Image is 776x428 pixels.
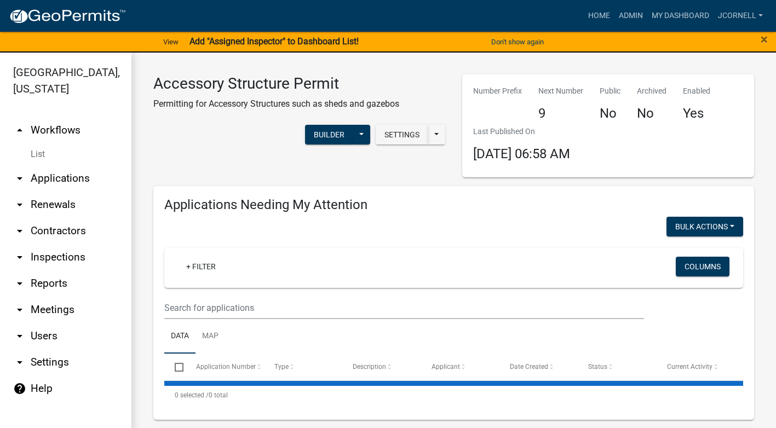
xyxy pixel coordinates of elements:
[13,277,26,290] i: arrow_drop_down
[666,217,743,236] button: Bulk Actions
[637,106,666,122] h4: No
[196,319,225,354] a: Map
[499,354,578,380] datatable-header-cell: Date Created
[159,33,183,51] a: View
[588,363,607,371] span: Status
[164,319,196,354] a: Data
[164,354,185,380] datatable-header-cell: Select
[353,363,386,371] span: Description
[637,85,666,97] p: Archived
[487,33,548,51] button: Don't show again
[274,363,289,371] span: Type
[578,354,656,380] datatable-header-cell: Status
[714,5,767,26] a: jcornell
[584,5,614,26] a: Home
[657,354,735,380] datatable-header-cell: Current Activity
[667,363,712,371] span: Current Activity
[600,85,620,97] p: Public
[538,85,583,97] p: Next Number
[342,354,421,380] datatable-header-cell: Description
[264,354,342,380] datatable-header-cell: Type
[614,5,647,26] a: Admin
[13,124,26,137] i: arrow_drop_up
[600,106,620,122] h4: No
[153,74,399,93] h3: Accessory Structure Permit
[13,198,26,211] i: arrow_drop_down
[13,329,26,343] i: arrow_drop_down
[473,146,570,161] span: [DATE] 06:58 AM
[196,363,256,371] span: Application Number
[432,363,460,371] span: Applicant
[189,36,359,47] strong: Add "Assigned Inspector" to Dashboard List!
[13,251,26,264] i: arrow_drop_down
[13,224,26,238] i: arrow_drop_down
[473,85,522,97] p: Number Prefix
[683,85,710,97] p: Enabled
[13,382,26,395] i: help
[153,97,399,111] p: Permitting for Accessory Structures such as sheds and gazebos
[538,106,583,122] h4: 9
[761,33,768,46] button: Close
[175,391,209,399] span: 0 selected /
[164,197,743,213] h4: Applications Needing My Attention
[177,257,225,276] a: + Filter
[164,381,743,409] div: 0 total
[473,126,570,137] p: Last Published On
[421,354,499,380] datatable-header-cell: Applicant
[761,32,768,47] span: ×
[376,125,428,144] button: Settings
[676,257,729,276] button: Columns
[510,363,548,371] span: Date Created
[13,356,26,369] i: arrow_drop_down
[683,106,710,122] h4: Yes
[647,5,714,26] a: My Dashboard
[13,303,26,316] i: arrow_drop_down
[185,354,263,380] datatable-header-cell: Application Number
[164,297,644,319] input: Search for applications
[13,172,26,185] i: arrow_drop_down
[305,125,353,144] button: Builder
